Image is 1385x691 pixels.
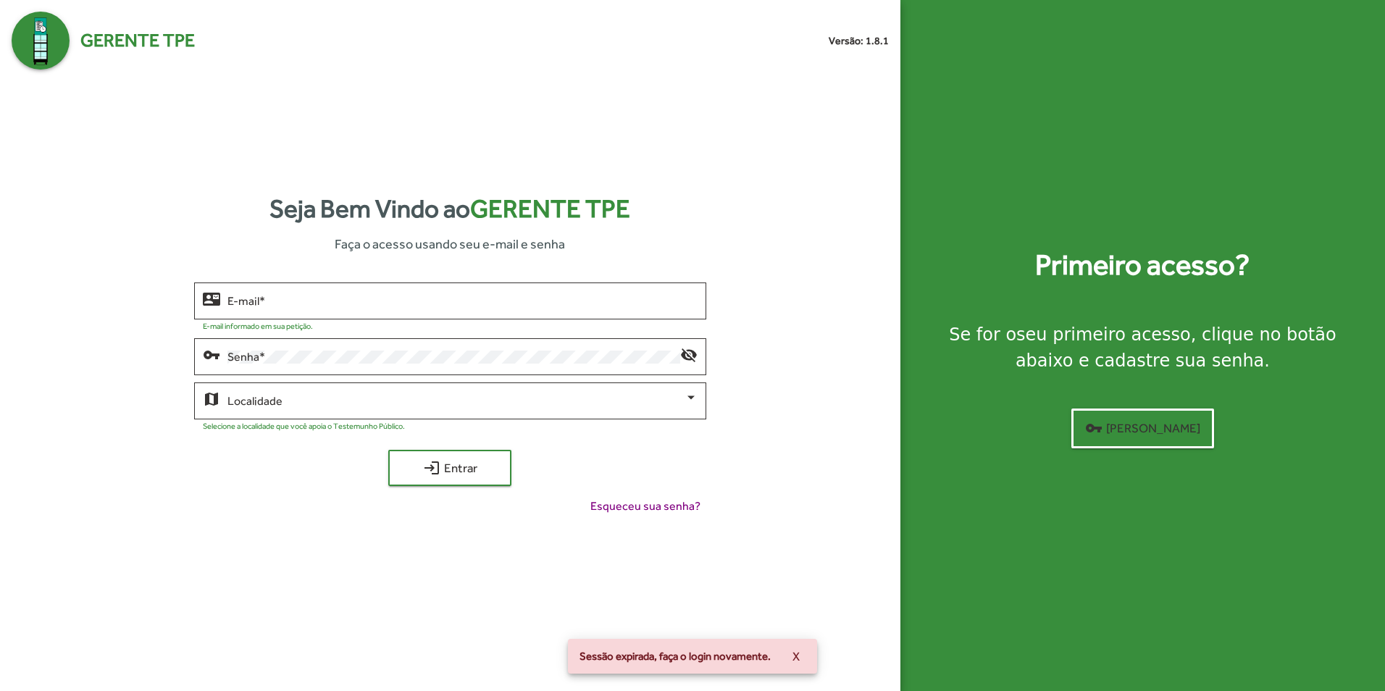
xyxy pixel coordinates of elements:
span: Entrar [401,455,498,481]
button: X [781,643,811,669]
strong: Seja Bem Vindo ao [269,190,630,228]
mat-icon: vpn_key [1085,419,1102,437]
small: Versão: 1.8.1 [829,33,889,49]
span: X [792,643,800,669]
button: Entrar [388,450,511,486]
mat-icon: contact_mail [203,290,220,307]
mat-hint: Selecione a localidade que você apoia o Testemunho Público. [203,422,405,430]
span: Gerente TPE [470,194,630,223]
span: Sessão expirada, faça o login novamente. [579,649,771,663]
mat-icon: vpn_key [203,345,220,363]
span: [PERSON_NAME] [1085,415,1200,441]
mat-icon: login [423,459,440,477]
button: [PERSON_NAME] [1071,409,1214,448]
span: Gerente TPE [80,27,195,54]
img: Logo Gerente [12,12,70,70]
strong: Primeiro acesso? [1035,243,1250,287]
span: Esqueceu sua senha? [590,498,700,515]
div: Se for o , clique no botão abaixo e cadastre sua senha. [918,322,1368,374]
span: Faça o acesso usando seu e-mail e senha [335,234,565,254]
mat-icon: map [203,390,220,407]
strong: seu primeiro acesso [1016,324,1191,345]
mat-icon: visibility_off [680,345,698,363]
mat-hint: E-mail informado em sua petição. [203,322,313,330]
